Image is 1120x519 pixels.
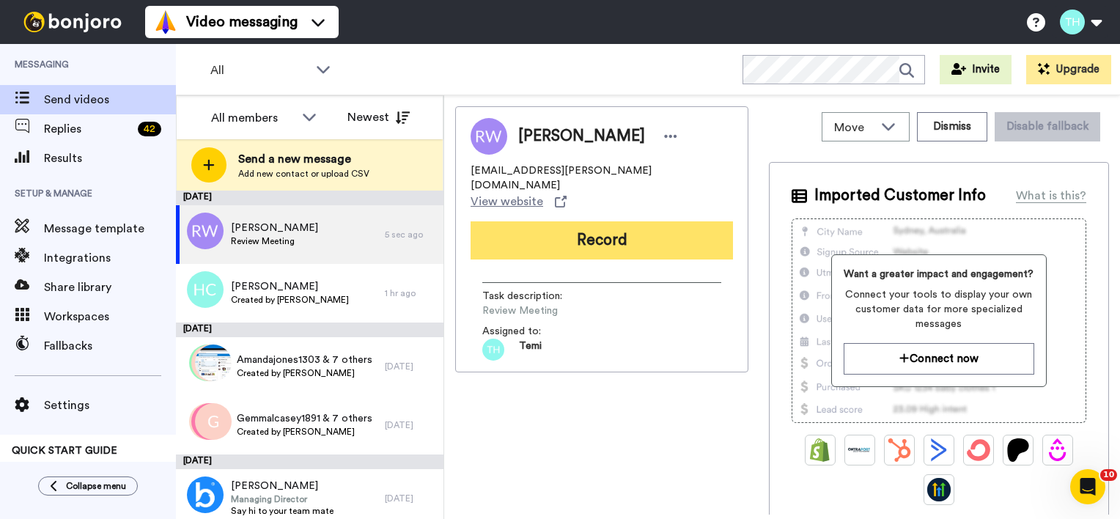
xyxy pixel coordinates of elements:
button: Record [471,221,733,259]
img: Shopify [808,438,832,462]
span: Review Meeting [482,303,622,318]
span: Results [44,150,176,167]
span: Temi [519,339,542,361]
button: Collapse menu [38,476,138,496]
span: [PERSON_NAME] [518,125,645,147]
span: Gemmalcasey1891 & 7 others [237,411,372,426]
img: hc.png [187,271,224,308]
button: Newest [336,103,421,132]
span: Collapse menu [66,480,126,492]
div: [DATE] [176,191,443,205]
span: Video messaging [186,12,298,32]
span: Settings [44,397,176,414]
span: Add new contact or upload CSV [238,168,369,180]
span: Created by [PERSON_NAME] [231,294,349,306]
button: Disable fallback [995,112,1100,141]
span: [PERSON_NAME] [231,221,318,235]
div: 5 sec ago [385,229,436,240]
button: Invite [940,55,1012,84]
img: c.png [189,345,226,381]
span: [PERSON_NAME] [231,279,349,294]
img: Image of Robert Wilson [471,118,507,155]
img: 68a3e1fe-e9b7-4177-81fe-ca5a74268a25.png [187,476,224,513]
span: Replies [44,120,132,138]
img: ActiveCampaign [927,438,951,462]
div: [DATE] [176,454,443,469]
img: Drip [1046,438,1069,462]
div: 42 [138,122,161,136]
span: Message template [44,220,176,238]
img: s.png [191,403,228,440]
span: Created by [PERSON_NAME] [237,367,372,379]
img: th.png [482,339,504,361]
span: Workspaces [44,308,176,325]
div: [DATE] [385,419,436,431]
span: Imported Customer Info [814,185,986,207]
span: All [210,62,309,79]
span: Send videos [44,91,176,108]
img: 0b47ba46-9c7c-4042-8d61-87657e3b92a5.jpg [195,345,232,381]
span: Move [834,119,874,136]
iframe: Intercom live chat [1070,469,1105,504]
span: [PERSON_NAME] [231,479,334,493]
img: z.png [191,345,228,381]
div: [DATE] [385,493,436,504]
img: Patreon [1006,438,1030,462]
img: r.png [189,403,226,440]
img: GoHighLevel [927,478,951,501]
span: Send a new message [238,150,369,168]
span: Connect your tools to display your own customer data for more specialized messages [844,287,1034,331]
span: Managing Director [231,493,334,505]
img: g.png [195,403,232,440]
span: QUICK START GUIDE [12,446,117,456]
img: Hubspot [888,438,911,462]
span: Amandajones1303 & 7 others [237,353,372,367]
img: rw.png [187,213,224,249]
button: Upgrade [1026,55,1111,84]
div: [DATE] [385,361,436,372]
span: Fallbacks [44,337,176,355]
div: 1 hr ago [385,287,436,299]
span: 10 [1100,469,1117,481]
img: Ontraport [848,438,872,462]
div: What is this? [1016,187,1086,205]
a: View website [471,193,567,210]
span: View website [471,193,543,210]
span: Say hi to your team mate [231,505,334,517]
button: Connect now [844,343,1034,375]
span: Integrations [44,249,176,267]
span: [EMAIL_ADDRESS][PERSON_NAME][DOMAIN_NAME] [471,163,733,193]
span: Want a greater impact and engagement? [844,267,1034,281]
div: All members [211,109,295,127]
img: bj-logo-header-white.svg [18,12,128,32]
button: Dismiss [917,112,987,141]
span: Assigned to: [482,324,585,339]
span: Task description : [482,289,585,303]
span: Created by [PERSON_NAME] [237,426,372,438]
div: [DATE] [176,323,443,337]
span: Review Meeting [231,235,318,247]
img: vm-color.svg [154,10,177,34]
span: Share library [44,279,176,296]
img: ConvertKit [967,438,990,462]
